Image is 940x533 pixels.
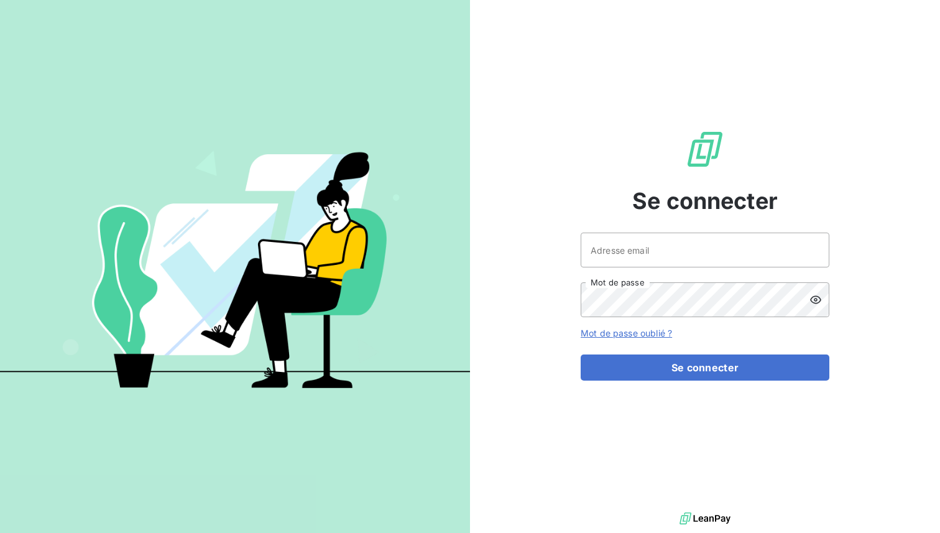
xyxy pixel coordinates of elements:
[581,328,672,338] a: Mot de passe oublié ?
[680,509,730,528] img: logo
[632,184,778,218] span: Se connecter
[581,233,829,267] input: placeholder
[685,129,725,169] img: Logo LeanPay
[581,355,829,381] button: Se connecter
